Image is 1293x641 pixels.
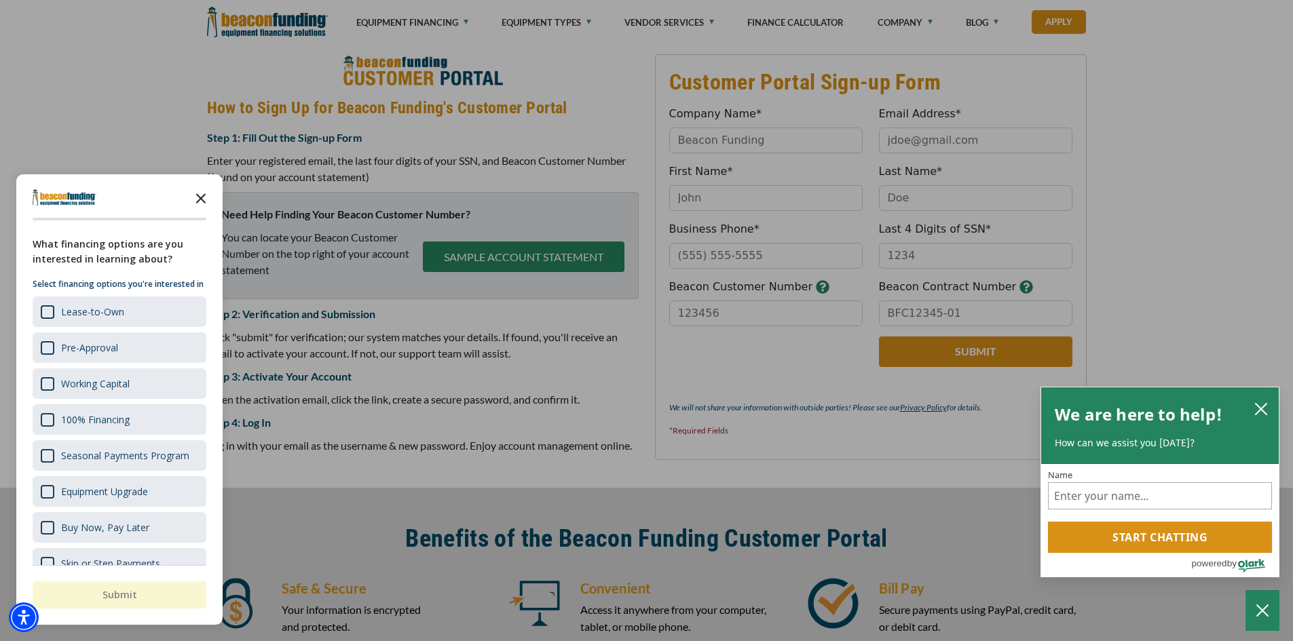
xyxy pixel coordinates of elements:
[61,341,118,354] div: Pre-Approval
[1041,387,1279,578] div: olark chatbox
[33,440,206,471] div: Seasonal Payments Program
[1250,399,1272,418] button: close chatbox
[33,476,206,507] div: Equipment Upgrade
[1245,590,1279,631] button: Close Chatbox
[1191,555,1226,572] span: powered
[1048,471,1272,480] label: Name
[33,368,206,399] div: Working Capital
[33,512,206,543] div: Buy Now, Pay Later
[61,521,149,534] div: Buy Now, Pay Later
[33,332,206,363] div: Pre-Approval
[1227,555,1237,572] span: by
[61,377,130,390] div: Working Capital
[33,548,206,579] div: Skip or Step Payments
[33,296,206,327] div: Lease-to-Own
[33,237,206,267] div: What financing options are you interested in learning about?
[33,581,206,608] button: Submit
[61,305,124,318] div: Lease-to-Own
[33,404,206,435] div: 100% Financing
[33,277,206,291] p: Select financing options you're interested in
[1055,436,1265,450] p: How can we assist you [DATE]?
[33,189,96,206] img: Company logo
[61,557,160,570] div: Skip or Step Payments
[61,413,130,426] div: 100% Financing
[61,449,189,462] div: Seasonal Payments Program
[61,485,148,498] div: Equipment Upgrade
[187,184,214,211] button: Close the survey
[9,602,39,632] div: Accessibility Menu
[16,174,223,625] div: Survey
[1055,401,1222,428] h2: We are here to help!
[1191,553,1279,577] a: Powered by Olark
[1048,522,1272,553] button: Start chatting
[1048,482,1272,509] input: Name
